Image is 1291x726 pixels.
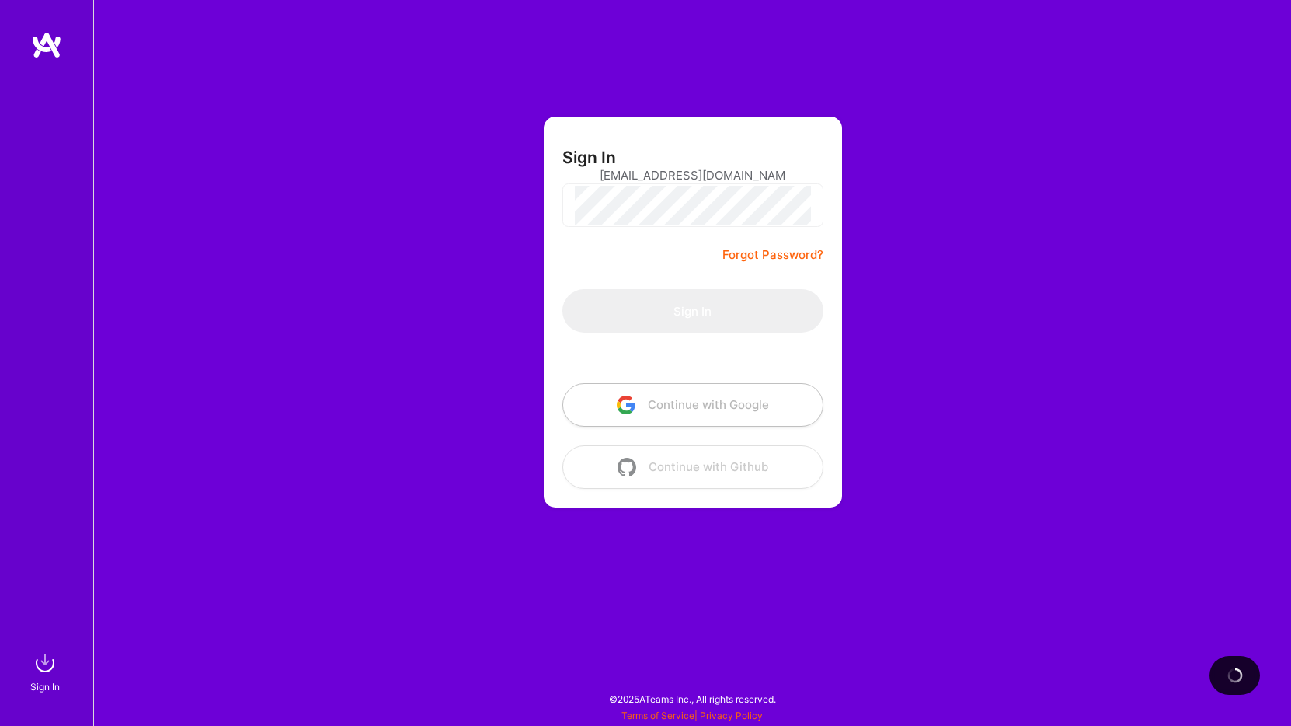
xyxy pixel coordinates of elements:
[600,155,786,195] input: Email...
[30,647,61,679] img: sign in
[562,148,616,167] h3: Sign In
[33,647,61,695] a: sign inSign In
[31,31,62,59] img: logo
[93,679,1291,718] div: © 2025 ATeams Inc., All rights reserved.
[621,710,763,721] span: |
[617,396,635,414] img: icon
[621,710,694,721] a: Terms of Service
[1227,668,1243,683] img: loading
[30,679,60,695] div: Sign In
[700,710,763,721] a: Privacy Policy
[562,445,823,489] button: Continue with Github
[562,289,823,333] button: Sign In
[722,246,823,264] a: Forgot Password?
[618,458,636,476] img: icon
[562,383,823,427] button: Continue with Google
